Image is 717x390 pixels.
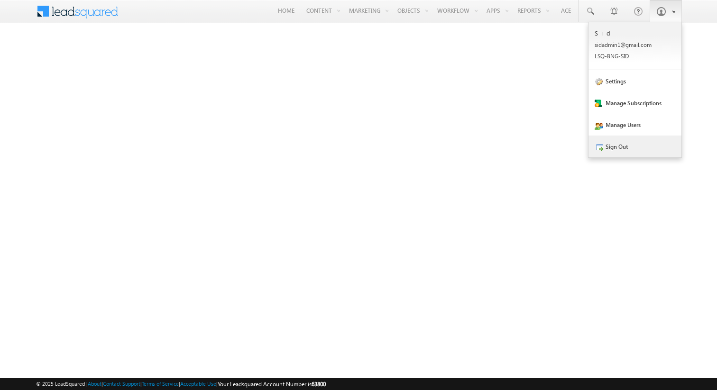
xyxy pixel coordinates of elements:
[88,381,101,387] a: About
[588,22,681,70] a: Sid sidadmin1@gmail.com LSQ-BNG-SID
[588,136,681,157] a: Sign Out
[588,92,681,114] a: Manage Subscriptions
[103,381,140,387] a: Contact Support
[312,381,326,388] span: 63800
[588,114,681,136] a: Manage Users
[180,381,216,387] a: Acceptable Use
[218,381,326,388] span: Your Leadsquared Account Number is
[36,380,326,389] span: © 2025 LeadSquared | | | | |
[142,381,179,387] a: Terms of Service
[588,70,681,92] a: Settings
[595,29,675,37] p: Sid
[595,53,675,60] p: LSQ-B NG-SI D
[595,41,675,48] p: sidad min1@ gmail .com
